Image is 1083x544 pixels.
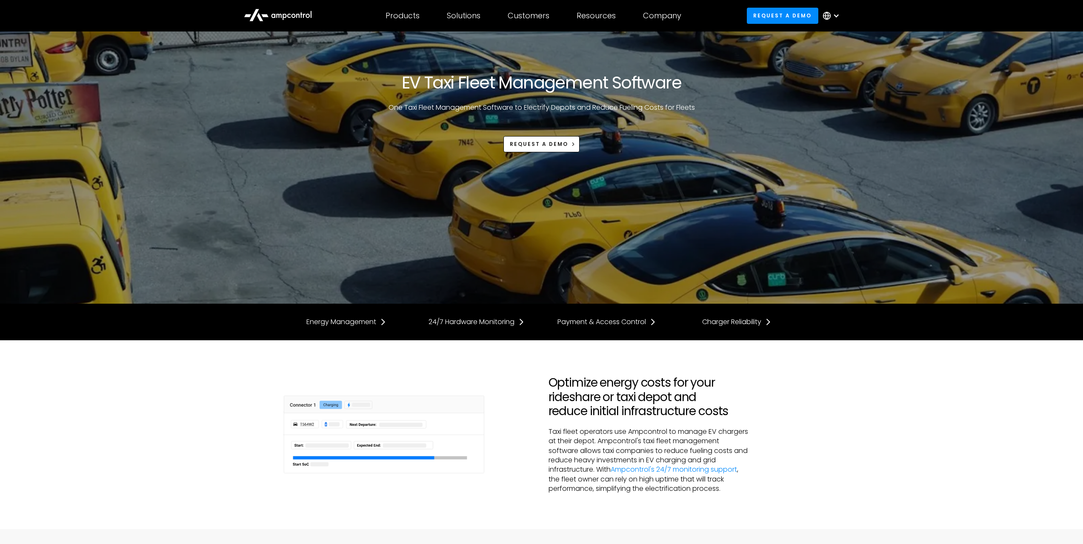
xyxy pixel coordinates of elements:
a: Request a demo [747,8,818,23]
h2: Optimize energy costs for your rideshare or taxi depot and reduce initial infrastructure costs [549,376,750,419]
div: Customers [508,11,549,20]
a: REQUEST A DEMO [503,136,580,152]
div: Charger Reliability [702,317,761,327]
div: Resources [577,11,616,20]
div: Solutions [447,11,480,20]
div: Company [643,11,681,20]
span: REQUEST A DEMO [510,140,568,148]
a: Charger Reliability [702,317,772,327]
a: Energy Management [306,317,386,327]
div: Products [386,11,420,20]
h1: EV Taxi Fleet Management Software [402,72,681,93]
p: One Taxi Fleet Management Software to Electrify Depots and Reduce Fueling Costs for Fleets [386,103,697,112]
a: 24/7 Hardware Monitoring [429,317,525,327]
div: Payment & Access Control [557,317,646,327]
a: Ampcontrol's 24/7 monitoring support [611,464,737,474]
p: Taxi fleet operators use Ampcontrol to manage EV chargers at their depot. Ampcontrol's taxi fleet... [549,427,750,494]
div: Energy Management [306,317,376,327]
img: Ampcontrol taxi fleet management software [283,367,485,502]
a: Payment & Access Control [557,317,656,327]
div: 24/7 Hardware Monitoring [429,317,514,327]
